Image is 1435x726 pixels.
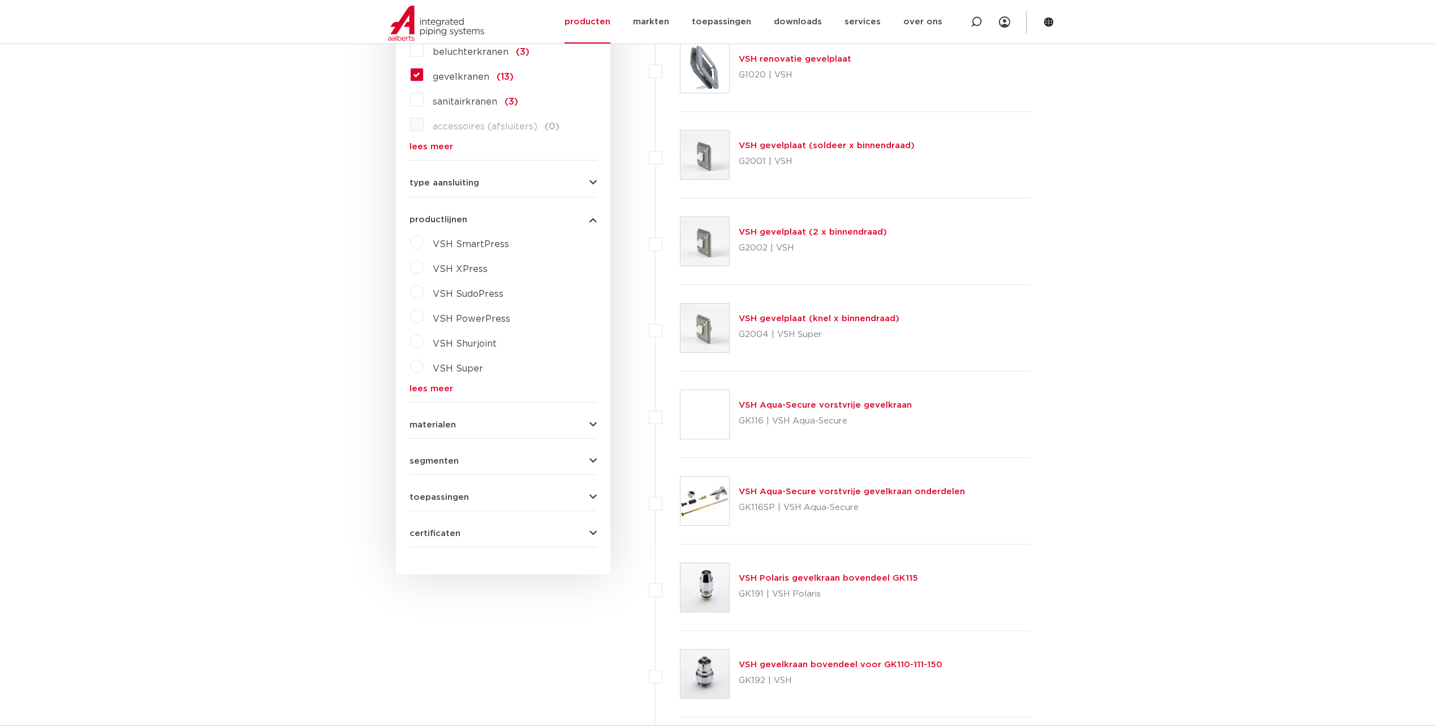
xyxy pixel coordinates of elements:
span: type aansluiting [410,179,479,187]
a: VSH gevelkraan bovendeel voor GK110-111-150 [739,660,942,669]
span: (3) [505,97,518,106]
a: VSH gevelplaat (knel x binnendraad) [739,314,899,323]
a: VSH gevelplaat (soldeer x binnendraad) [739,141,915,150]
span: segmenten [410,457,459,465]
a: VSH renovatie gevelplaat [739,55,851,63]
span: VSH Shurjoint [433,339,497,348]
span: sanitairkranen [433,97,497,106]
span: VSH SudoPress [433,289,503,299]
button: certificaten [410,529,597,538]
img: Thumbnail for VSH gevelplaat (soldeer x binnendraad) [680,131,729,179]
span: materialen [410,421,456,429]
button: toepassingen [410,493,597,502]
p: G2001 | VSH [739,153,915,171]
a: lees meer [410,384,597,393]
span: VSH PowerPress [433,314,510,323]
a: VSH Aqua-Secure vorstvrije gevelkraan [739,401,912,409]
img: Thumbnail for VSH gevelkraan bovendeel voor GK110-111-150 [680,650,729,698]
p: GK116SP | VSH Aqua-Secure [739,499,965,517]
img: Thumbnail for VSH Aqua-Secure vorstvrije gevelkraan [680,390,729,439]
img: Thumbnail for VSH gevelplaat (knel x binnendraad) [680,304,729,352]
p: G1020 | VSH [739,66,851,84]
span: certificaten [410,529,460,538]
span: accessoires (afsluiters) [433,122,537,131]
span: (0) [545,122,559,131]
p: G2004 | VSH Super [739,326,899,344]
img: Thumbnail for VSH Polaris gevelkraan bovendeel GK115 [680,563,729,612]
img: Thumbnail for VSH gevelplaat (2 x binnendraad) [680,217,729,266]
p: GK192 | VSH [739,672,942,690]
button: materialen [410,421,597,429]
span: beluchterkranen [433,47,509,57]
span: (3) [516,47,529,57]
span: gevelkranen [433,72,489,81]
a: VSH Aqua-Secure vorstvrije gevelkraan onderdelen [739,487,965,496]
button: productlijnen [410,215,597,224]
button: segmenten [410,457,597,465]
span: (13) [497,72,514,81]
span: VSH SmartPress [433,240,509,249]
span: VSH Super [433,364,483,373]
p: GK116 | VSH Aqua-Secure [739,412,912,430]
a: VSH gevelplaat (2 x binnendraad) [739,228,887,236]
p: GK191 | VSH Polaris [739,585,918,603]
p: G2002 | VSH [739,239,887,257]
button: type aansluiting [410,179,597,187]
img: Thumbnail for VSH renovatie gevelplaat [680,44,729,93]
a: VSH Polaris gevelkraan bovendeel GK115 [739,574,918,582]
span: productlijnen [410,215,467,224]
span: toepassingen [410,493,469,502]
a: lees meer [410,142,597,151]
span: VSH XPress [433,265,488,274]
img: Thumbnail for VSH Aqua-Secure vorstvrije gevelkraan onderdelen [680,477,729,525]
